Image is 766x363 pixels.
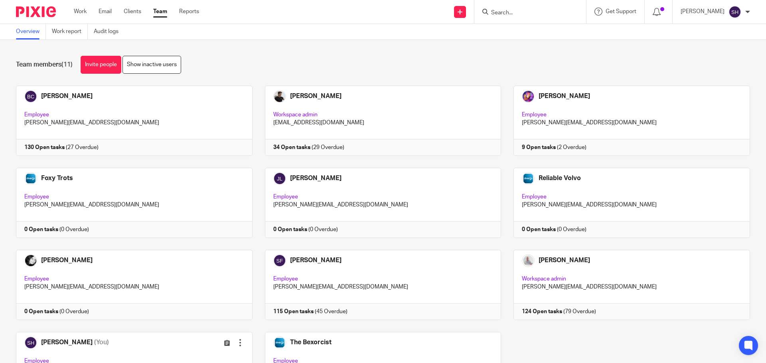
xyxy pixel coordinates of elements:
[74,8,87,16] a: Work
[153,8,167,16] a: Team
[52,24,88,39] a: Work report
[179,8,199,16] a: Reports
[728,6,741,18] img: svg%3E
[606,9,636,14] span: Get Support
[16,6,56,17] img: Pixie
[16,24,46,39] a: Overview
[99,8,112,16] a: Email
[124,8,141,16] a: Clients
[61,61,73,68] span: (11)
[122,56,181,74] a: Show inactive users
[681,8,725,16] p: [PERSON_NAME]
[490,10,562,17] input: Search
[16,61,73,69] h1: Team members
[81,56,121,74] a: Invite people
[94,24,124,39] a: Audit logs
